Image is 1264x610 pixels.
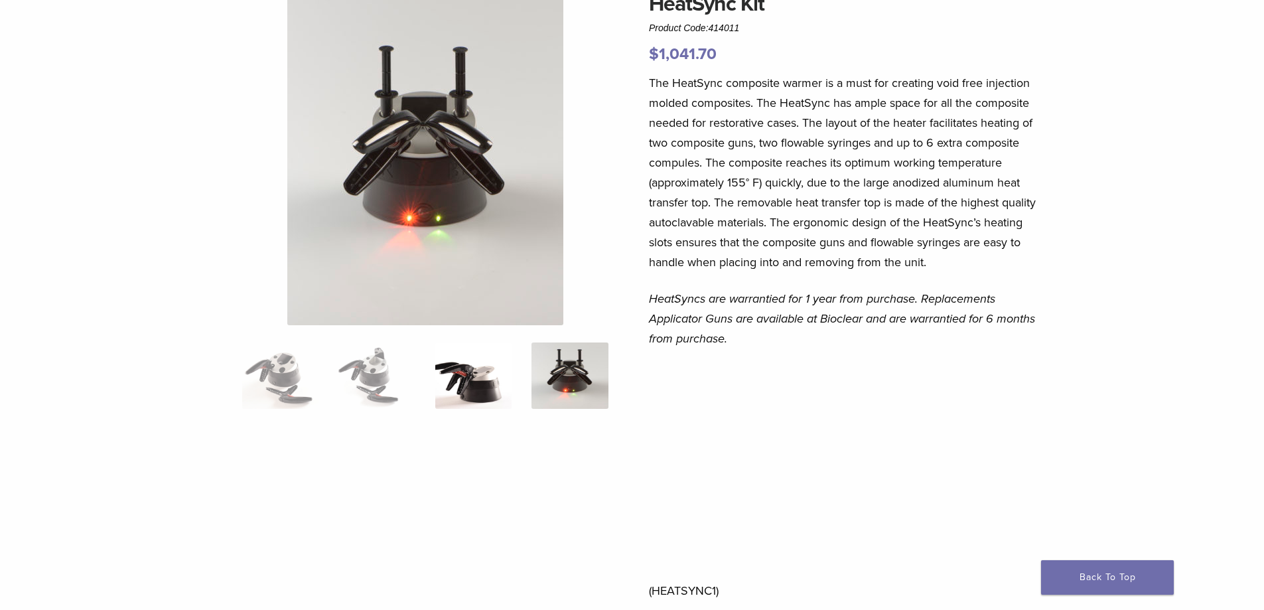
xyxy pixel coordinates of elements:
[649,73,1039,272] p: The HeatSync composite warmer is a must for creating void free injection molded composites. The H...
[531,343,608,409] img: HeatSync Kit - Image 4
[649,44,717,64] bdi: 1,041.70
[649,23,739,33] span: Product Code:
[1041,560,1174,595] a: Back To Top
[649,366,1039,601] p: (HEATSYNC1)
[242,343,318,409] img: HeatSync-Kit-4-324x324.jpg
[709,23,740,33] span: 414011
[435,343,512,409] img: HeatSync Kit - Image 3
[649,291,1035,346] em: HeatSyncs are warrantied for 1 year from purchase. Replacements Applicator Guns are available at ...
[338,343,415,409] img: HeatSync Kit - Image 2
[649,44,659,64] span: $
